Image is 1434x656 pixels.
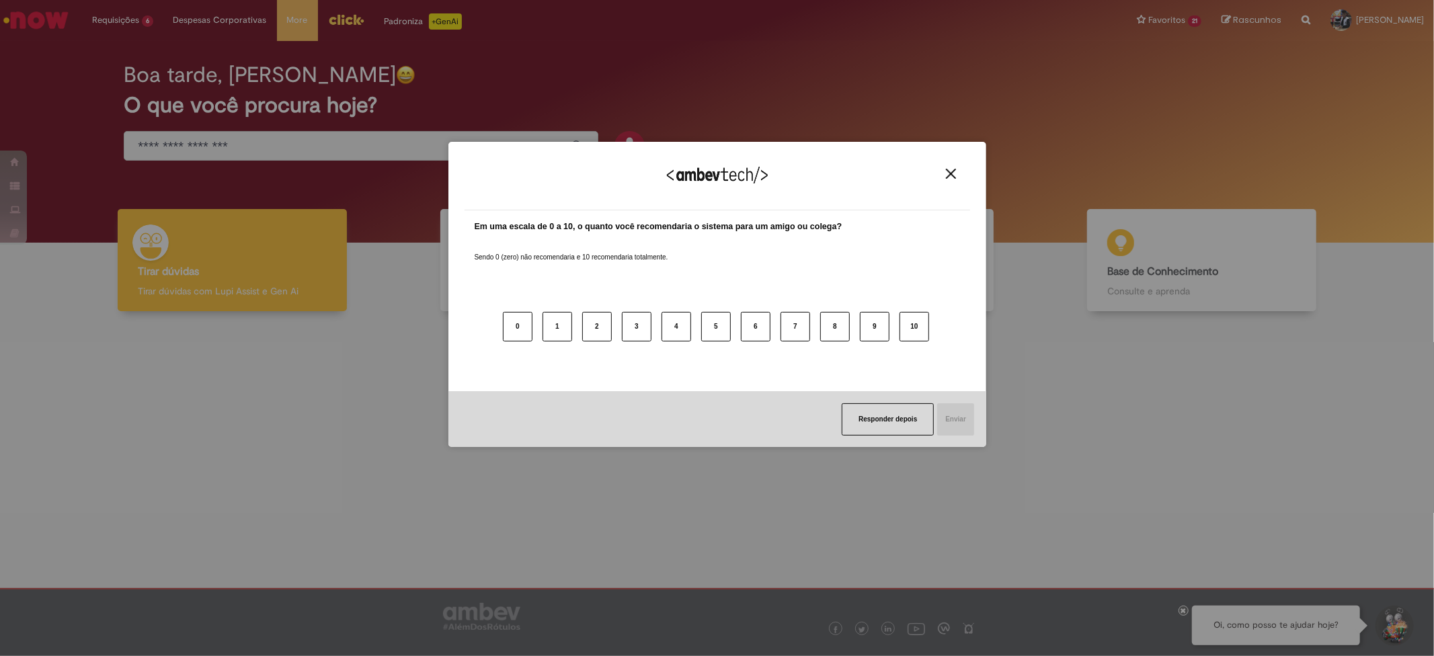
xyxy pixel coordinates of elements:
[900,312,929,341] button: 10
[942,168,960,179] button: Close
[475,237,668,262] label: Sendo 0 (zero) não recomendaria e 10 recomendaria totalmente.
[842,403,934,436] button: Responder depois
[543,312,572,341] button: 1
[622,312,651,341] button: 3
[662,312,691,341] button: 4
[860,312,889,341] button: 9
[475,220,842,233] label: Em uma escala de 0 a 10, o quanto você recomendaria o sistema para um amigo ou colega?
[582,312,612,341] button: 2
[820,312,850,341] button: 8
[667,167,768,183] img: Logo Ambevtech
[701,312,731,341] button: 5
[741,312,770,341] button: 6
[946,169,956,179] img: Close
[781,312,810,341] button: 7
[503,312,532,341] button: 0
